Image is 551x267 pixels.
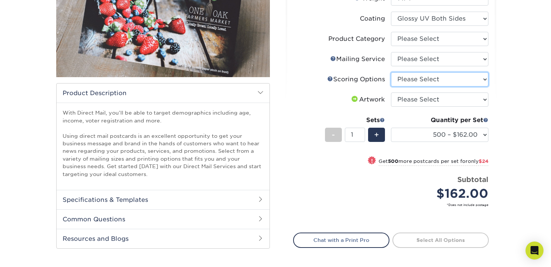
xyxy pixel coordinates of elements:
strong: Subtotal [457,175,488,183]
small: Get more postcards per set for [379,158,488,166]
h2: Specifications & Templates [57,190,270,209]
div: Product Category [328,34,385,43]
span: - [332,129,335,140]
span: + [374,129,379,140]
span: only [468,158,488,164]
span: $24 [479,158,488,164]
span: ! [371,157,373,165]
div: Mailing Service [330,55,385,64]
div: Quantity per Set [391,116,488,125]
h2: Resources and Blogs [57,229,270,248]
div: Open Intercom Messenger [526,242,544,260]
div: Scoring Options [327,75,385,84]
div: Coating [360,14,385,23]
h2: Product Description [57,84,270,103]
a: Select All Options [392,233,489,248]
div: Artwork [350,95,385,104]
a: Chat with a Print Pro [293,233,389,248]
strong: 500 [388,158,398,164]
small: *Does not include postage [299,203,488,207]
h2: Common Questions [57,209,270,229]
div: Sets [325,116,385,125]
p: With Direct Mail, you’ll be able to target demographics including age, income, voter registration... [63,109,264,178]
div: $162.00 [397,185,488,203]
